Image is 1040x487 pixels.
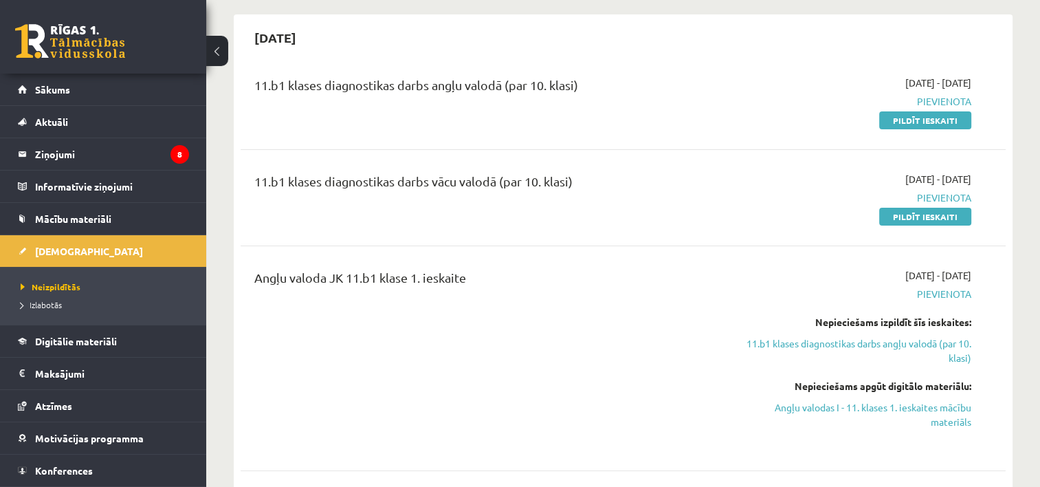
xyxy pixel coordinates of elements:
[18,390,189,422] a: Atzīmes
[746,379,971,393] div: Nepieciešams apgūt digitālo materiālu:
[35,171,189,202] legend: Informatīvie ziņojumi
[254,172,725,197] div: 11.b1 klases diagnostikas darbs vācu valodā (par 10. klasi)
[18,325,189,357] a: Digitālie materiāli
[35,432,144,444] span: Motivācijas programma
[746,94,971,109] span: Pievienota
[18,74,189,105] a: Sākums
[746,336,971,365] a: 11.b1 klases diagnostikas darbs angļu valodā (par 10. klasi)
[21,299,62,310] span: Izlabotās
[18,358,189,389] a: Maksājumi
[905,76,971,90] span: [DATE] - [DATE]
[18,422,189,454] a: Motivācijas programma
[35,116,68,128] span: Aktuāli
[746,400,971,429] a: Angļu valodas I - 11. klases 1. ieskaites mācību materiāls
[746,287,971,301] span: Pievienota
[254,268,725,294] div: Angļu valoda JK 11.b1 klase 1. ieskaite
[21,299,192,311] a: Izlabotās
[18,235,189,267] a: [DEMOGRAPHIC_DATA]
[35,400,72,412] span: Atzīmes
[35,83,70,96] span: Sākums
[15,24,125,58] a: Rīgas 1. Tālmācības vidusskola
[746,191,971,205] span: Pievienota
[905,268,971,283] span: [DATE] - [DATE]
[254,76,725,101] div: 11.b1 klases diagnostikas darbs angļu valodā (par 10. klasi)
[35,213,111,225] span: Mācību materiāli
[18,203,189,235] a: Mācību materiāli
[879,111,971,129] a: Pildīt ieskaiti
[746,315,971,329] div: Nepieciešams izpildīt šīs ieskaites:
[35,335,117,347] span: Digitālie materiāli
[905,172,971,186] span: [DATE] - [DATE]
[35,138,189,170] legend: Ziņojumi
[241,21,310,54] h2: [DATE]
[170,145,189,164] i: 8
[18,106,189,138] a: Aktuāli
[21,281,192,293] a: Neizpildītās
[21,281,80,292] span: Neizpildītās
[18,171,189,202] a: Informatīvie ziņojumi
[35,245,143,257] span: [DEMOGRAPHIC_DATA]
[18,138,189,170] a: Ziņojumi8
[879,208,971,226] a: Pildīt ieskaiti
[18,455,189,486] a: Konferences
[35,464,93,477] span: Konferences
[35,358,189,389] legend: Maksājumi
